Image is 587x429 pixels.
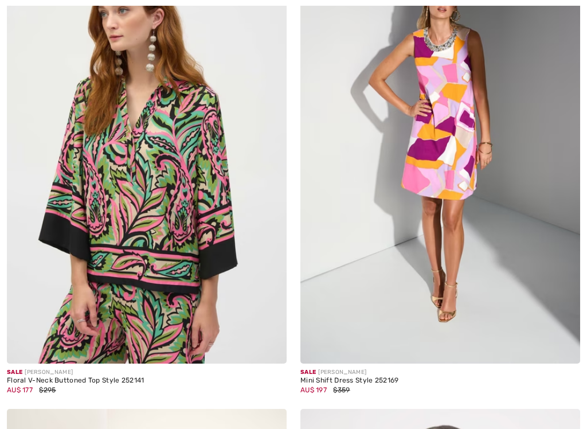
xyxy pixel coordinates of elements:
iframe: Opens a widget where you can chat to one of our agents [548,346,576,375]
div: Floral V-Neck Buttoned Top Style 252141 [7,377,287,385]
span: $359 [333,386,350,394]
div: Mini Shift Dress Style 252169 [300,377,580,385]
div: [PERSON_NAME] [7,368,287,377]
span: $295 [39,386,56,394]
span: Sale [7,369,22,376]
span: AU$ 197 [300,386,327,394]
div: [PERSON_NAME] [300,368,580,377]
span: Sale [300,369,316,376]
span: AU$ 177 [7,386,33,394]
